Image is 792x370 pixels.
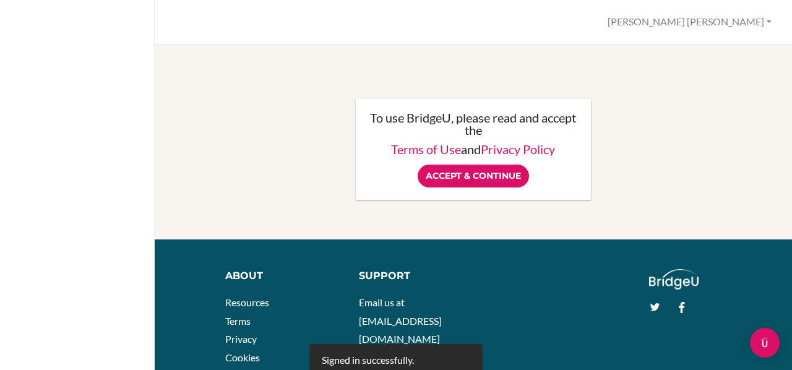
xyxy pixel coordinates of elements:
a: Terms [225,315,251,327]
p: and [368,143,579,155]
p: To use BridgeU, please read and accept the [368,111,579,136]
div: About [225,269,340,283]
img: logo_white@2x-f4f0deed5e89b7ecb1c2cc34c3e3d731f90f0f143d5ea2071677605dd97b5244.png [649,269,699,290]
input: Accept & Continue [418,165,529,187]
a: Email us at [EMAIL_ADDRESS][DOMAIN_NAME] [359,296,442,345]
div: Support [359,269,465,283]
a: Resources [225,296,269,308]
a: Privacy [225,333,257,345]
button: [PERSON_NAME] [PERSON_NAME] [602,11,777,33]
div: Open Intercom Messenger [750,328,780,358]
a: Terms of Use [391,142,461,157]
a: Privacy Policy [481,142,555,157]
div: Signed in successfully. [322,353,414,368]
